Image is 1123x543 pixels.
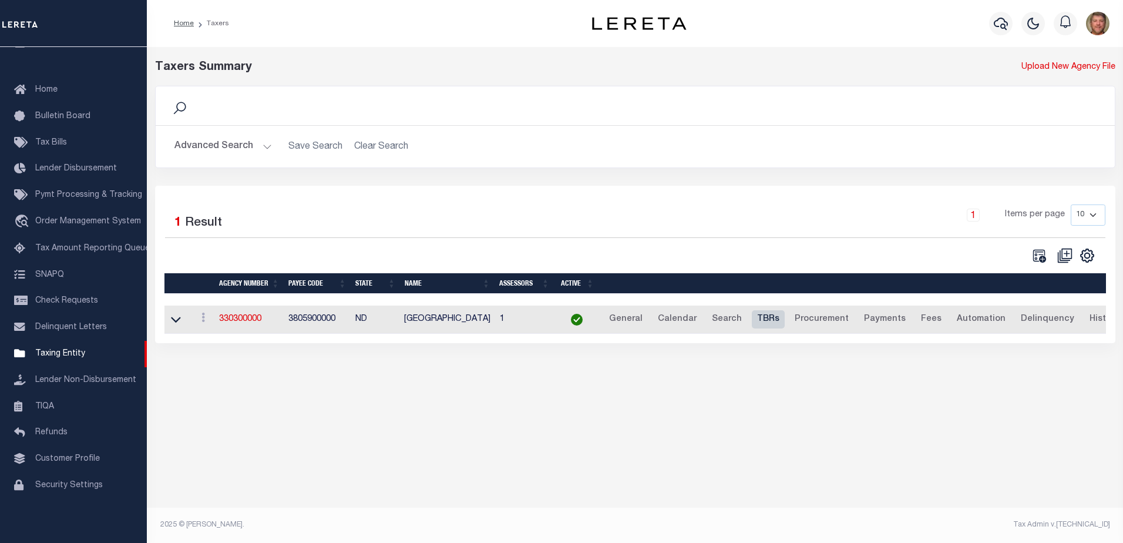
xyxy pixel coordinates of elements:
[592,17,686,30] img: logo-dark.svg
[35,270,64,279] span: SNAPQ
[174,20,194,27] a: Home
[35,112,90,120] span: Bulletin Board
[707,310,747,329] a: Search
[35,165,117,173] span: Lender Disbursement
[554,273,599,294] th: Active: activate to sort column ascending
[789,310,854,329] a: Procurement
[400,273,495,294] th: Name: activate to sort column ascending
[35,350,85,358] span: Taxing Entity
[35,455,100,463] span: Customer Profile
[35,297,98,305] span: Check Requests
[495,306,554,334] td: 1
[152,519,636,530] div: 2025 © [PERSON_NAME].
[604,310,648,329] a: General
[35,244,150,253] span: Tax Amount Reporting Queue
[35,139,67,147] span: Tax Bills
[916,310,947,329] a: Fees
[351,273,400,294] th: State: activate to sort column ascending
[644,519,1110,530] div: Tax Admin v.[TECHNICAL_ID]
[284,273,351,294] th: Payee Code: activate to sort column ascending
[495,273,554,294] th: Assessors: activate to sort column ascending
[1016,310,1080,329] a: Delinquency
[219,315,261,323] a: 330300000
[653,310,702,329] a: Calendar
[14,214,33,230] i: travel_explore
[185,214,222,233] label: Result
[967,209,980,222] a: 1
[1005,209,1065,222] span: Items per page
[351,306,399,334] td: ND
[859,310,911,329] a: Payments
[1021,61,1115,74] a: Upload New Agency File
[174,217,181,229] span: 1
[155,59,871,76] div: Taxers Summary
[35,217,141,226] span: Order Management System
[752,310,785,329] a: TBRs
[35,191,142,199] span: Pymt Processing & Tracking
[214,273,284,294] th: Agency Number: activate to sort column ascending
[35,481,103,490] span: Security Settings
[571,314,583,326] img: check-icon-green.svg
[35,376,136,384] span: Lender Non-Disbursement
[35,402,54,410] span: TIQA
[399,306,495,334] td: [GEOGRAPHIC_DATA]
[174,135,272,158] button: Advanced Search
[194,18,229,29] li: Taxers
[951,310,1011,329] a: Automation
[35,323,107,331] span: Delinquent Letters
[35,428,68,437] span: Refunds
[284,306,351,334] td: 3805900000
[35,86,58,94] span: Home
